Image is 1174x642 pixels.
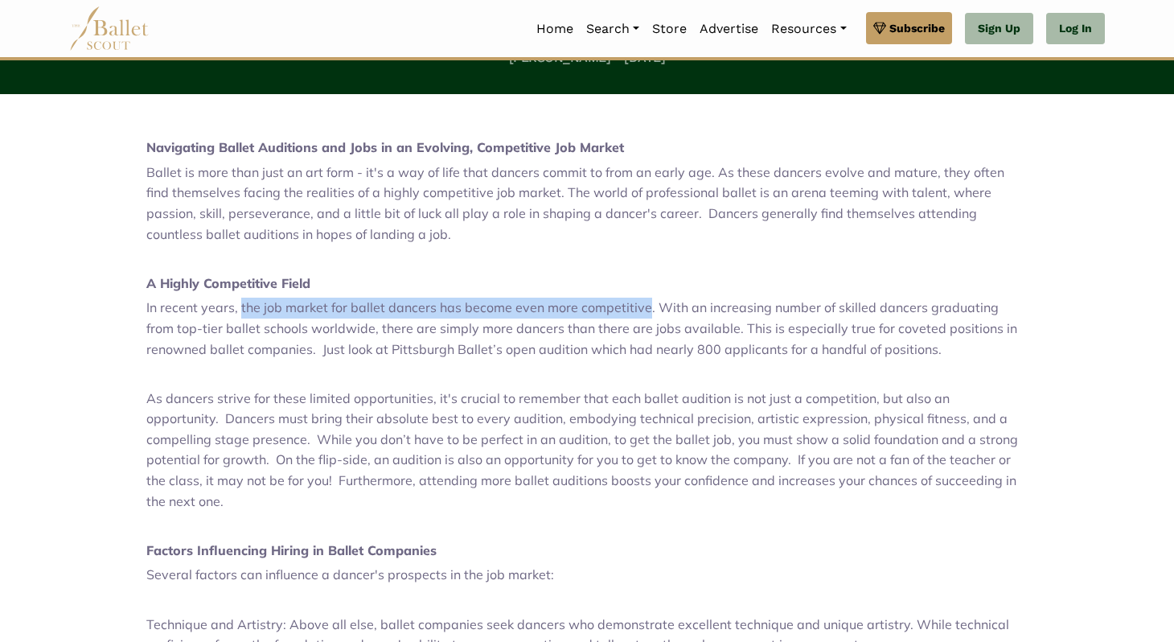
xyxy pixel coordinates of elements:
strong: Navigating Ballet Auditions and Jobs in an Evolving, Competitive Job Market [146,139,624,155]
strong: A Highly Competitive Field [146,275,310,291]
a: Subscribe [866,12,952,44]
a: Search [580,12,646,46]
a: Sign Up [965,13,1033,45]
strong: Factors Influencing Hiring in Ballet Companies [146,542,437,558]
a: Resources [765,12,852,46]
span: Subscribe [889,19,945,37]
span: Several factors can influence a dancer's prospects in the job market: [146,566,554,582]
span: Ballet is more than just an art form - it's a way of life that dancers commit to from an early ag... [146,164,1004,242]
span: As dancers strive for these limited opportunities, it's crucial to remember that each ballet audi... [146,390,1018,509]
a: Advertise [693,12,765,46]
span: In recent years, the job market for ballet dancers has become even more competitive. With an incr... [146,299,1017,356]
img: gem.svg [873,19,886,37]
a: Log In [1046,13,1105,45]
a: Store [646,12,693,46]
a: Home [530,12,580,46]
